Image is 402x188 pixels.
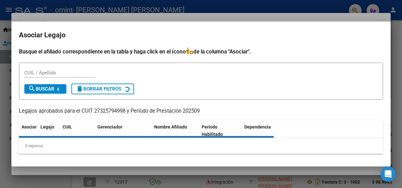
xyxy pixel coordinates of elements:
[381,166,396,182] div: Open Intercom Messenger
[199,120,242,141] datatable-header-cell: Periodo Habilitado
[19,47,383,56] h4: Busque el afiliado correspondiente en la tabla y haga click en el ícono de la columna "Asociar".
[19,138,383,154] div: 0 registros
[28,86,54,92] span: Buscar
[202,124,223,137] span: Periodo Habilitado
[244,124,271,129] span: Dependencia
[60,120,95,141] datatable-header-cell: CUIL
[38,120,60,141] datatable-header-cell: Legajo
[63,124,72,129] span: CUIL
[76,86,121,92] span: Borrar Filtros
[19,29,383,41] h2: Asociar Legajo
[19,120,38,141] datatable-header-cell: Asociar
[152,120,199,141] datatable-header-cell: Nombre Afiliado
[76,85,83,92] mat-icon: delete
[97,124,122,129] span: Gerenciador
[19,107,383,115] p: Legajos aprobados para el CUIT 27325794998 y Período de Prestación 202509
[40,124,54,129] span: Legajo
[242,120,289,141] datatable-header-cell: Dependencia
[28,85,36,92] mat-icon: search
[71,84,134,94] button: Borrar Filtros
[21,124,37,129] span: Asociar
[24,84,66,94] button: Buscar
[154,124,187,129] span: Nombre Afiliado
[95,120,152,141] datatable-header-cell: Gerenciador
